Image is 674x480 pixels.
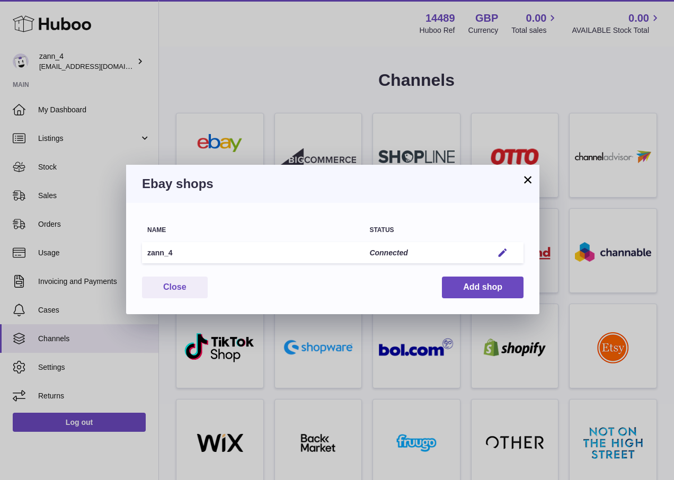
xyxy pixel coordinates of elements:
h3: Ebay shops [142,175,524,192]
button: Add shop [442,277,524,298]
div: Status [369,227,482,234]
button: Close [142,277,208,298]
button: × [521,173,534,186]
td: zann_4 [142,242,364,264]
td: Connected [364,242,487,264]
div: Name [147,227,359,234]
